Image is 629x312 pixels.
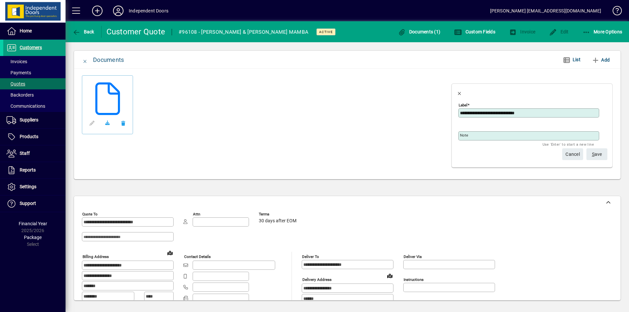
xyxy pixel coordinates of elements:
[3,179,66,195] a: Settings
[452,26,497,38] button: Custom Fields
[129,6,168,16] div: Independent Doors
[20,184,36,189] span: Settings
[404,277,424,282] mat-label: Instructions
[3,112,66,128] a: Suppliers
[452,84,467,100] button: Close
[302,254,319,259] mat-label: Deliver To
[20,151,30,156] span: Staff
[165,248,175,258] a: View on map
[20,167,36,173] span: Reports
[549,29,569,34] span: Edit
[20,201,36,206] span: Support
[319,30,333,34] span: Active
[108,5,129,17] button: Profile
[404,254,422,259] mat-label: Deliver via
[507,26,537,38] button: Invoice
[3,78,66,89] a: Quotes
[3,195,66,212] a: Support
[385,270,395,281] a: View on map
[3,145,66,162] a: Staff
[20,45,42,50] span: Customers
[19,221,47,226] span: Financial Year
[115,115,131,131] button: Remove
[398,29,440,34] span: Documents (1)
[589,54,612,66] button: Add
[3,23,66,39] a: Home
[71,26,96,38] button: Back
[592,149,602,160] span: ave
[490,6,601,16] div: [PERSON_NAME] [EMAIL_ADDRESS][DOMAIN_NAME]
[3,67,66,78] a: Payments
[608,1,621,23] a: Knowledge Base
[179,27,308,37] div: #96108 - [PERSON_NAME] & [PERSON_NAME] MAMBA
[3,101,66,112] a: Communications
[562,148,583,160] button: Cancel
[460,133,468,138] mat-label: Note
[581,26,624,38] button: More Options
[20,134,38,139] span: Products
[82,212,98,216] mat-label: Quote To
[7,103,45,109] span: Communications
[565,149,580,160] span: Cancel
[592,152,595,157] span: S
[77,52,93,68] button: Close
[259,218,296,224] span: 30 days after EOM
[509,29,535,34] span: Invoice
[7,59,27,64] span: Invoices
[592,55,610,65] span: Add
[20,28,32,33] span: Home
[24,235,42,240] span: Package
[7,70,31,75] span: Payments
[20,117,38,122] span: Suppliers
[106,27,165,37] div: Customer Quote
[586,148,607,160] button: Save
[547,26,570,38] button: Edit
[3,162,66,178] a: Reports
[582,29,622,34] span: More Options
[193,212,200,216] mat-label: Attn
[87,5,108,17] button: Add
[72,29,94,34] span: Back
[3,129,66,145] a: Products
[459,103,467,107] mat-label: Label
[7,92,34,98] span: Backorders
[454,29,495,34] span: Custom Fields
[558,54,586,66] button: List
[93,55,124,65] div: Documents
[3,89,66,101] a: Backorders
[66,26,102,38] app-page-header-button: Back
[396,26,442,38] button: Documents (1)
[100,115,115,131] a: Download
[259,212,298,216] span: Terms
[543,140,594,148] mat-hint: Use 'Enter' to start a new line
[3,56,66,67] a: Invoices
[573,57,581,62] span: List
[7,81,25,86] span: Quotes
